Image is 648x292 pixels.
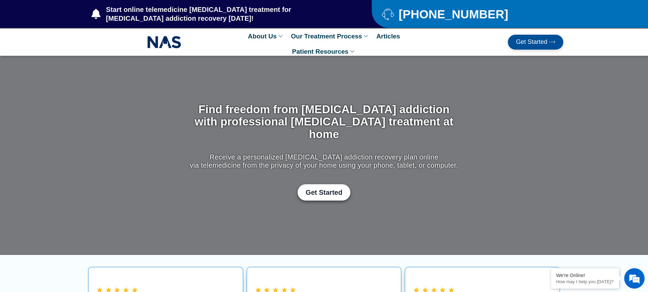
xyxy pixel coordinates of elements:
[104,5,345,23] span: Start online telemedicine [MEDICAL_DATA] treatment for [MEDICAL_DATA] addiction recovery [DATE]!
[188,153,460,169] p: Receive a personalized [MEDICAL_DATA] addiction recovery plan online via telemedicine from the pr...
[397,10,508,18] span: [PHONE_NUMBER]
[147,34,181,50] img: NAS_email_signature-removebg-preview.png
[188,184,460,201] div: Get Started with Suboxone Treatment by filling-out this new patient packet form
[508,35,563,50] a: Get Started
[298,184,351,201] a: Get Started
[289,44,360,59] a: Patient Resources
[92,5,345,23] a: Start online telemedicine [MEDICAL_DATA] treatment for [MEDICAL_DATA] addiction recovery [DATE]!
[556,279,614,284] p: How may I help you today?
[382,8,546,20] a: [PHONE_NUMBER]
[516,39,547,46] span: Get Started
[373,29,403,44] a: Articles
[245,29,287,44] a: About Us
[287,29,373,44] a: Our Treatment Process
[306,188,343,196] span: Get Started
[556,273,614,278] div: We're Online!
[188,103,460,140] h1: Find freedom from [MEDICAL_DATA] addiction with professional [MEDICAL_DATA] treatment at home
